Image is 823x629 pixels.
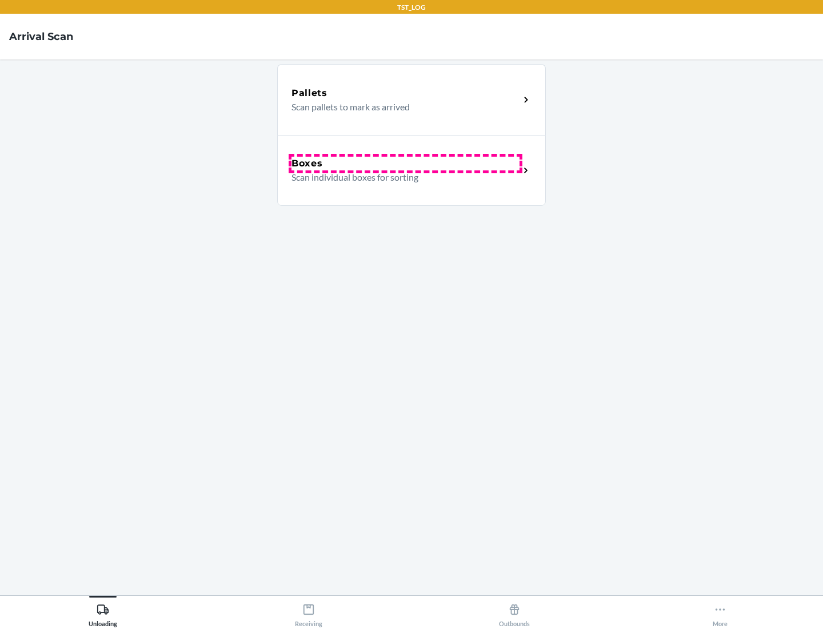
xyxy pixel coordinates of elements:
[291,170,510,184] p: Scan individual boxes for sorting
[713,599,728,627] div: More
[411,596,617,627] button: Outbounds
[89,599,117,627] div: Unloading
[206,596,411,627] button: Receiving
[617,596,823,627] button: More
[277,64,546,135] a: PalletsScan pallets to mark as arrived
[295,599,322,627] div: Receiving
[291,157,323,170] h5: Boxes
[499,599,530,627] div: Outbounds
[291,86,327,100] h5: Pallets
[291,100,510,114] p: Scan pallets to mark as arrived
[397,2,426,13] p: TST_LOG
[277,135,546,206] a: BoxesScan individual boxes for sorting
[9,29,73,44] h4: Arrival Scan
